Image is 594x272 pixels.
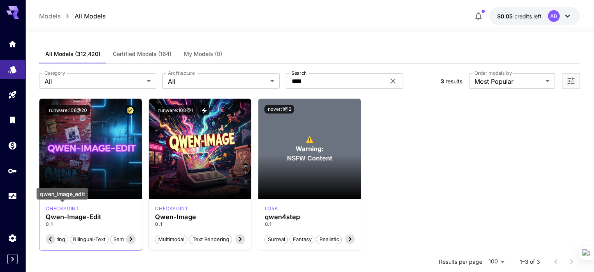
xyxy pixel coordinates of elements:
[8,90,17,100] div: Playground
[168,77,267,86] span: All
[8,166,17,176] div: API Keys
[316,234,342,244] button: Realistic
[199,105,209,115] button: View trigger words
[45,50,100,58] span: All Models (312,420)
[155,205,188,212] div: Qwen Image
[113,50,171,58] span: Certified Models (164)
[8,62,17,72] div: Models
[155,205,188,212] p: checkpoint
[290,236,314,243] span: Fantasy
[168,70,194,76] label: Architecture
[155,221,245,228] p: 0.1
[8,191,17,201] div: Usage
[305,135,313,144] span: ⚠️
[8,141,17,150] div: Wallet
[474,70,512,76] label: Order models by
[8,39,17,49] div: Home
[489,7,580,25] button: $0.05AB
[264,205,278,212] p: lora
[264,213,354,221] h3: qwen4step
[189,234,232,244] button: Text rendering
[445,78,462,85] span: results
[440,78,444,85] span: 3
[316,236,341,243] span: Realistic
[8,115,17,125] div: Library
[7,254,18,264] button: Expand sidebar
[70,236,108,243] span: bilingual-text
[46,205,79,212] p: checkpoint
[155,105,196,115] button: runware:108@1
[46,105,90,115] button: runware:108@20
[155,234,187,244] button: Multimodal
[258,99,360,199] div: To view NSFW models, adjust the filter settings and toggle the option on.
[520,258,540,266] p: 1–3 of 3
[548,10,560,22] div: AB
[39,11,61,21] a: Models
[39,11,105,21] nav: breadcrumb
[75,11,105,21] a: All Models
[45,77,144,86] span: All
[46,205,79,212] div: qwen_image_edit
[291,70,307,76] label: Search
[289,234,314,244] button: Fantasy
[155,236,187,243] span: Multimodal
[264,205,278,212] div: Qwen Image
[189,236,232,243] span: Text rendering
[37,188,88,200] div: qwen_image_edit
[46,213,136,221] h3: Qwen-Image-Edit
[264,105,294,113] button: nover:1@2
[184,50,222,58] span: My Models (0)
[46,221,136,228] p: 0.1
[497,13,514,20] span: $0.05
[265,236,287,243] span: Surreal
[155,213,245,221] h3: Qwen-Image
[111,236,152,243] span: semantic-edits
[8,233,17,243] div: Settings
[497,12,542,20] div: $0.05
[45,70,65,76] label: Category
[125,105,136,115] button: Certified Model – Vetted for best performance and includes a commercial license.
[264,234,288,244] button: Surreal
[566,76,576,86] button: Open more filters
[485,256,507,267] div: 100
[110,234,152,244] button: semantic-edits
[264,221,354,228] p: 0.1
[474,77,542,86] span: Most Popular
[514,13,542,20] span: credits left
[439,258,482,266] p: Results per page
[287,153,332,163] span: NSFW Content
[70,234,109,244] button: bilingual-text
[296,144,323,153] span: Warning:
